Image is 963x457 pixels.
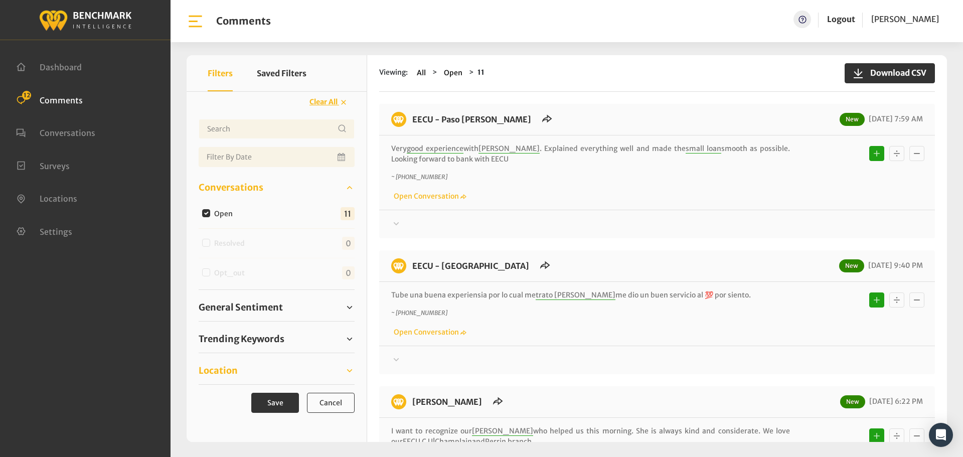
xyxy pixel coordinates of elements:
[840,113,865,126] span: New
[40,161,70,171] span: Surveys
[199,147,355,167] input: Date range input field
[840,395,865,408] span: New
[406,394,488,409] h6: EECU - Perrin
[40,95,83,105] span: Comments
[435,437,472,446] span: Champlain
[391,173,447,181] i: ~ [PHONE_NUMBER]
[199,181,263,194] span: Conversations
[864,67,926,79] span: Download CSV
[391,192,466,201] a: Open Conversation
[391,426,790,447] p: I want to recognize our who helped us this morning. She is always kind and considerate. We love o...
[929,423,953,447] div: Open Intercom Messenger
[827,11,855,28] a: Logout
[216,15,271,27] h1: Comments
[342,266,355,279] span: 0
[412,397,482,407] a: [PERSON_NAME]
[871,14,939,24] span: [PERSON_NAME]
[414,67,429,79] button: All
[16,160,70,170] a: Surveys
[827,14,855,24] a: Logout
[199,180,355,195] a: Conversations
[406,112,537,127] h6: EECU - Paso Robles
[16,193,77,203] a: Locations
[342,237,355,250] span: 0
[39,8,132,32] img: benchmark
[199,332,355,347] a: Trending Keywords
[16,94,83,104] a: Comments 12
[16,61,82,71] a: Dashboard
[40,226,72,236] span: Settings
[199,300,283,314] span: General Sentiment
[336,147,349,167] button: Open Calendar
[391,143,790,165] p: Very with . Explained everything well and made the smooth as possible. Looking forward to bank wi...
[403,437,433,446] span: EECU C U
[211,268,253,278] label: Opt_out
[211,238,253,249] label: Resolved
[391,328,466,337] a: Open Conversation
[536,290,615,300] span: trato [PERSON_NAME]
[208,55,233,91] button: Filters
[441,67,465,79] button: Open
[871,11,939,28] a: [PERSON_NAME]
[867,143,927,164] div: Basic example
[391,309,447,317] i: ~ [PHONE_NUMBER]
[391,394,406,409] img: benchmark
[187,13,204,30] img: bar
[412,261,529,271] a: EECU - [GEOGRAPHIC_DATA]
[686,144,721,154] span: small loan
[309,97,338,106] span: Clear All
[478,144,540,154] span: [PERSON_NAME]
[40,62,82,72] span: Dashboard
[211,209,241,219] label: Open
[303,93,355,111] button: Clear All
[202,209,210,217] input: Open
[341,207,355,220] span: 11
[391,290,790,300] p: Tube una buena experiensia por lo cual me me dio un buen servicio al 💯 por siento.
[867,397,923,406] span: [DATE] 6:22 PM
[199,119,355,139] input: Username
[199,300,355,315] a: General Sentiment
[40,194,77,204] span: Locations
[867,426,927,446] div: Basic example
[839,259,864,272] span: New
[22,91,31,100] span: 12
[867,290,927,310] div: Basic example
[199,364,238,377] span: Location
[16,127,95,137] a: Conversations
[391,112,406,127] img: benchmark
[866,114,923,123] span: [DATE] 7:59 AM
[477,68,485,77] strong: 11
[257,55,306,91] button: Saved Filters
[251,393,299,413] button: Save
[407,144,463,154] span: good experience
[845,63,935,83] button: Download CSV
[866,261,923,270] span: [DATE] 9:40 PM
[412,114,531,124] a: EECU - Paso [PERSON_NAME]
[379,67,408,79] span: Viewing:
[16,226,72,236] a: Settings
[307,393,355,413] button: Cancel
[40,128,95,138] span: Conversations
[391,258,406,273] img: benchmark
[199,332,284,346] span: Trending Keywords
[406,258,535,273] h6: EECU - Clinton Way
[199,363,355,378] a: Location
[485,437,532,446] span: Perrin branch
[472,426,533,436] span: [PERSON_NAME]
